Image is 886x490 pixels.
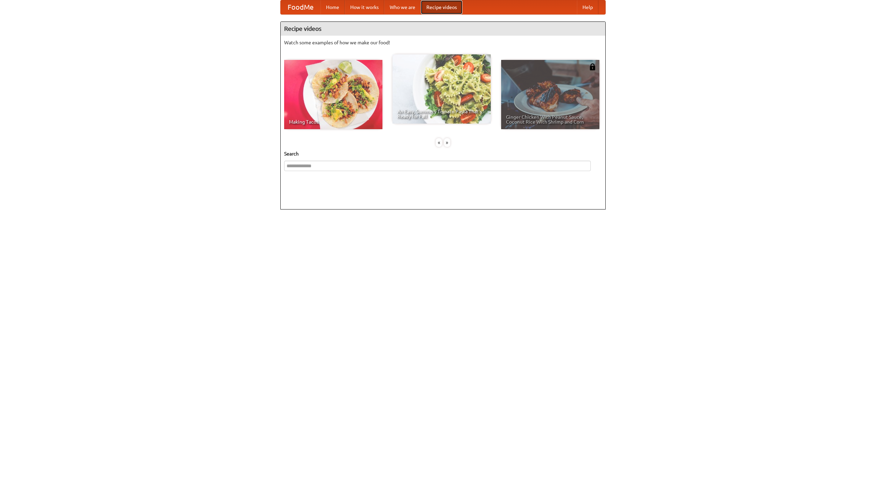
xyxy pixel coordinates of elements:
div: « [436,138,442,147]
a: An Easy, Summery Tomato Pasta That's Ready for Fall [392,54,491,124]
span: Making Tacos [289,119,378,124]
a: Who we are [384,0,421,14]
span: An Easy, Summery Tomato Pasta That's Ready for Fall [397,109,486,119]
a: How it works [345,0,384,14]
img: 483408.png [589,63,596,70]
a: Making Tacos [284,60,382,129]
a: FoodMe [281,0,320,14]
a: Help [577,0,598,14]
h4: Recipe videos [281,22,605,36]
h5: Search [284,150,602,157]
div: » [444,138,450,147]
a: Recipe videos [421,0,462,14]
a: Home [320,0,345,14]
p: Watch some examples of how we make our food! [284,39,602,46]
